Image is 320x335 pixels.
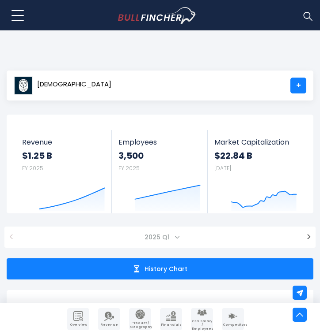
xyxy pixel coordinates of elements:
[22,164,43,172] small: FY 2025
[290,78,306,93] a: +
[22,138,105,146] span: Revenue
[214,150,297,161] strong: $22.84 B
[68,323,88,327] span: Overview
[145,265,187,273] span: History Chart
[161,323,181,327] span: Financials
[118,138,201,146] span: Employees
[15,130,112,213] a: Revenue $1.25 B FY 2025
[129,308,151,330] a: Company Product/Geography
[118,150,201,161] strong: 3,500
[133,265,140,272] img: history chart
[14,78,112,93] a: [DEMOGRAPHIC_DATA]
[192,320,212,331] span: CEO Salary / Employees
[118,7,197,24] img: Bullfincher logo
[208,130,304,213] a: Market Capitalization $22.84 B [DATE]
[214,138,297,146] span: Market Capitalization
[141,231,175,243] span: 2025 Q1
[99,323,119,327] span: Revenue
[4,227,19,248] button: <
[302,227,316,248] button: >
[98,308,120,330] a: Company Revenue
[37,81,111,88] span: [DEMOGRAPHIC_DATA]
[23,227,297,248] span: 2025 Q1
[160,308,182,330] a: Company Financials
[67,308,89,330] a: Company Overview
[7,296,313,333] h1: Who owns [DEMOGRAPHIC_DATA]? - [PERSON_NAME] (IOT) Ownership
[222,308,244,330] a: Company Competitors
[118,164,140,172] small: FY 2025
[118,7,213,24] a: Go to homepage
[112,130,207,213] a: Employees 3,500 FY 2025
[22,150,105,161] strong: $1.25 B
[130,321,150,329] span: Product / Geography
[191,308,213,330] a: Company Employees
[223,323,243,327] span: Competitors
[14,76,33,95] img: IOT logo
[214,164,231,172] small: [DATE]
